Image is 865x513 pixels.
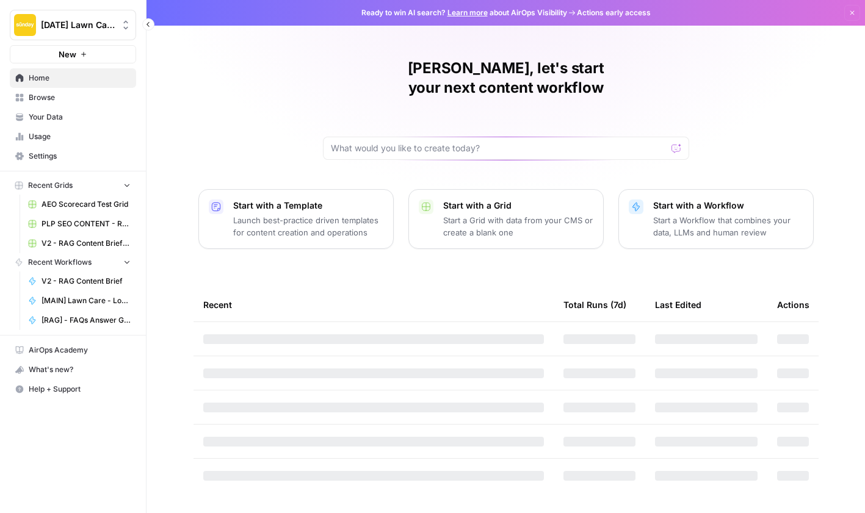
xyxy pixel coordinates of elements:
[29,151,131,162] span: Settings
[361,7,567,18] span: Ready to win AI search? about AirOps Visibility
[10,360,136,379] button: What's new?
[29,73,131,84] span: Home
[42,199,131,210] span: AEO Scorecard Test Grid
[198,189,394,249] button: Start with a TemplateLaunch best-practice driven templates for content creation and operations
[10,68,136,88] a: Home
[10,253,136,271] button: Recent Workflows
[655,288,701,321] div: Last Edited
[29,345,131,356] span: AirOps Academy
[29,112,131,123] span: Your Data
[10,107,136,127] a: Your Data
[10,176,136,195] button: Recent Grids
[563,288,626,321] div: Total Runs (7d)
[10,361,136,379] div: What's new?
[10,340,136,360] a: AirOps Academy
[42,295,131,306] span: [MAIN] Lawn Care - Local pSEO Page Generator [[PERSON_NAME]]
[10,10,136,40] button: Workspace: Sunday Lawn Care
[23,195,136,214] a: AEO Scorecard Test Grid
[233,199,383,212] p: Start with a Template
[23,271,136,291] a: V2 - RAG Content Brief
[323,59,689,98] h1: [PERSON_NAME], let's start your next content workflow
[42,315,131,326] span: [RAG] - FAQs Answer Generator
[28,257,92,268] span: Recent Workflows
[777,288,809,321] div: Actions
[42,276,131,287] span: V2 - RAG Content Brief
[10,127,136,146] a: Usage
[29,92,131,103] span: Browse
[10,146,136,166] a: Settings
[29,131,131,142] span: Usage
[14,14,36,36] img: Sunday Lawn Care Logo
[233,214,383,239] p: Launch best-practice driven templates for content creation and operations
[653,199,803,212] p: Start with a Workflow
[331,142,667,154] input: What would you like to create today?
[447,8,488,17] a: Learn more
[408,189,604,249] button: Start with a GridStart a Grid with data from your CMS or create a blank one
[443,199,593,212] p: Start with a Grid
[41,19,115,31] span: [DATE] Lawn Care
[653,214,803,239] p: Start a Workflow that combines your data, LLMs and human review
[23,234,136,253] a: V2 - RAG Content Brief Grid
[10,45,136,63] button: New
[10,379,136,399] button: Help + Support
[42,218,131,229] span: PLP SEO CONTENT - REVISED
[28,180,73,191] span: Recent Grids
[23,214,136,234] a: PLP SEO CONTENT - REVISED
[443,214,593,239] p: Start a Grid with data from your CMS or create a blank one
[10,88,136,107] a: Browse
[203,288,544,321] div: Recent
[42,238,131,249] span: V2 - RAG Content Brief Grid
[59,48,76,60] span: New
[618,189,814,249] button: Start with a WorkflowStart a Workflow that combines your data, LLMs and human review
[29,384,131,395] span: Help + Support
[577,7,651,18] span: Actions early access
[23,291,136,310] a: [MAIN] Lawn Care - Local pSEO Page Generator [[PERSON_NAME]]
[23,310,136,330] a: [RAG] - FAQs Answer Generator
